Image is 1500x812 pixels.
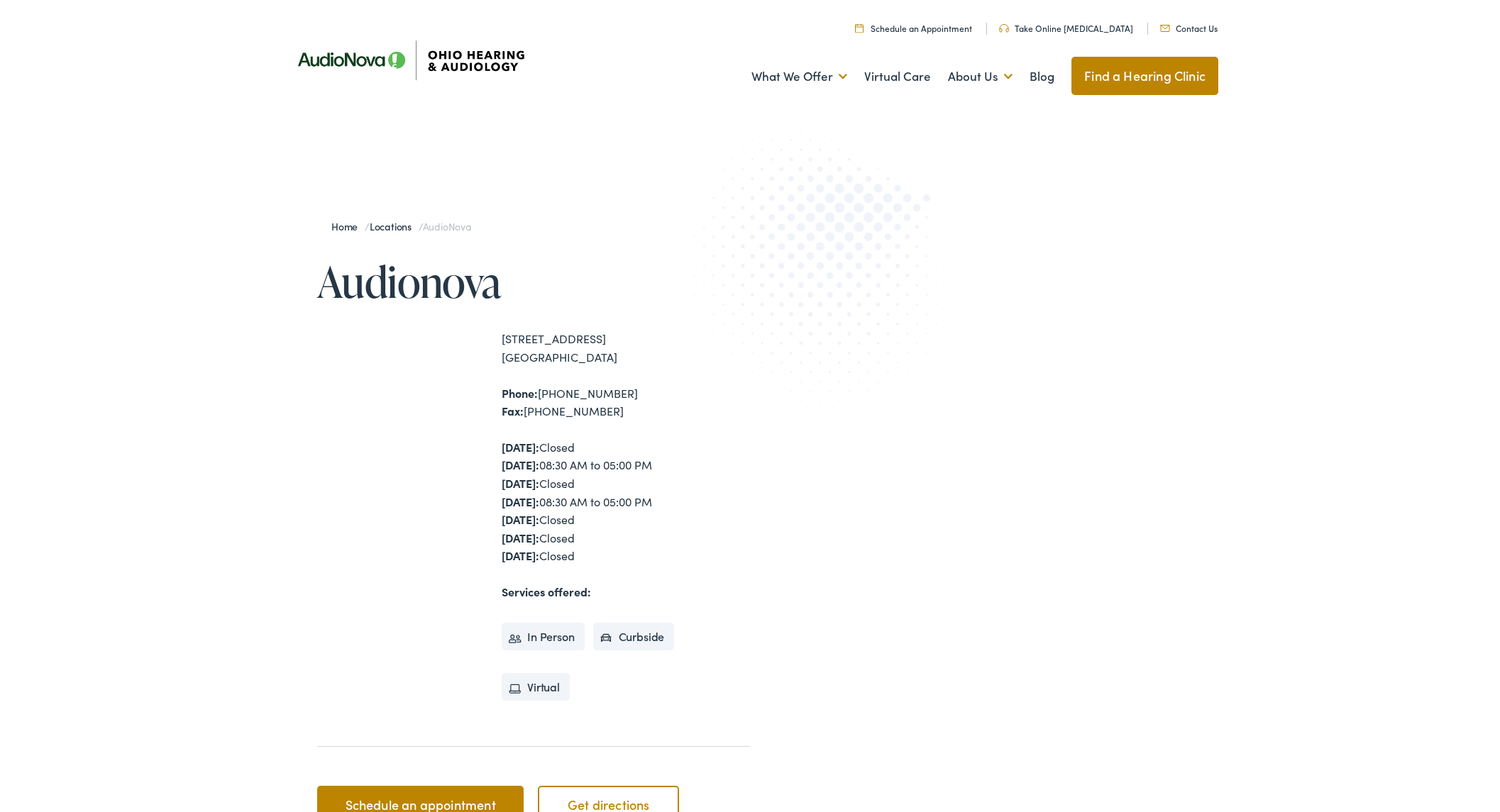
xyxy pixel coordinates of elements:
a: Locations [370,219,419,233]
span: AudioNova [423,219,471,233]
strong: Services offered: [502,584,591,599]
a: Blog [1030,50,1054,103]
strong: [DATE]: [502,530,539,545]
a: About Us [948,50,1013,103]
a: Schedule an Appointment [855,22,972,34]
a: Virtual Care [864,50,931,103]
strong: [DATE]: [502,457,539,472]
div: [STREET_ADDRESS] [GEOGRAPHIC_DATA] [502,330,750,366]
li: Virtual [502,673,570,701]
strong: [DATE]: [502,439,539,455]
a: Home [331,219,365,233]
strong: Phone: [502,385,538,401]
li: In Person [502,623,585,651]
strong: [DATE]: [502,547,539,563]
a: What We Offer [751,50,847,103]
strong: [DATE]: [502,511,539,527]
a: Contact Us [1160,22,1218,34]
a: Take Online [MEDICAL_DATA] [999,22,1133,34]
strong: Fax: [502,403,524,418]
span: / / [331,219,471,233]
li: Curbside [593,623,675,651]
img: Calendar Icon to schedule a hearing appointment in Cincinnati, OH [855,23,864,33]
div: [PHONE_NUMBER] [PHONE_NUMBER] [502,384,750,421]
div: Closed 08:30 AM to 05:00 PM Closed 08:30 AM to 05:00 PM Closed Closed Closed [502,438,750,565]
img: Mail icon representing email contact with Ohio Hearing in Cincinnati, OH [1160,25,1170,32]
h1: Audionova [317,258,750,305]
img: Headphones icone to schedule online hearing test in Cincinnati, OH [999,24,1009,33]
a: Find a Hearing Clinic [1071,57,1218,95]
strong: [DATE]: [502,475,539,491]
strong: [DATE]: [502,494,539,509]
